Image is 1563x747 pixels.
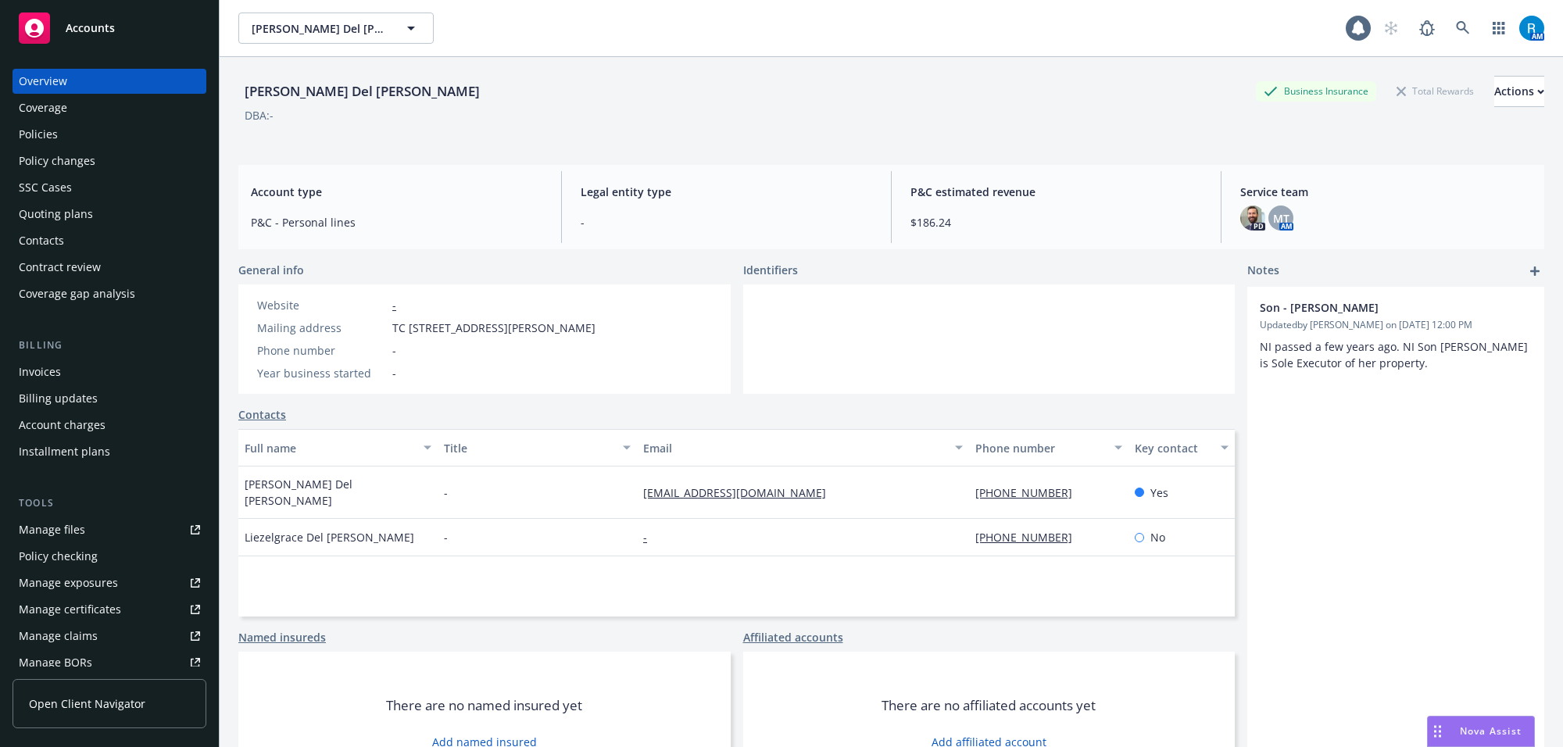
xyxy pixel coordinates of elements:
[13,6,206,50] a: Accounts
[1411,13,1443,44] a: Report a Bug
[1256,81,1376,101] div: Business Insurance
[1128,429,1235,466] button: Key contact
[13,148,206,173] a: Policy changes
[245,476,431,509] span: [PERSON_NAME] Del [PERSON_NAME]
[643,440,946,456] div: Email
[13,255,206,280] a: Contract review
[444,440,613,456] div: Title
[13,544,206,569] a: Policy checking
[19,517,85,542] div: Manage files
[975,530,1085,545] a: [PHONE_NUMBER]
[257,342,386,359] div: Phone number
[910,214,1202,231] span: $186.24
[257,320,386,336] div: Mailing address
[1494,77,1544,106] div: Actions
[444,484,448,501] span: -
[1460,724,1522,738] span: Nova Assist
[13,228,206,253] a: Contacts
[13,624,206,649] a: Manage claims
[13,359,206,384] a: Invoices
[13,439,206,464] a: Installment plans
[1247,287,1544,384] div: Son - [PERSON_NAME]Updatedby [PERSON_NAME] on [DATE] 12:00 PMNI passed a few years ago. NI Son [P...
[19,413,106,438] div: Account charges
[19,650,92,675] div: Manage BORs
[257,297,386,313] div: Website
[1150,484,1168,501] span: Yes
[882,696,1096,715] span: There are no affiliated accounts yet
[19,439,110,464] div: Installment plans
[743,262,798,278] span: Identifiers
[19,281,135,306] div: Coverage gap analysis
[13,69,206,94] a: Overview
[975,485,1085,500] a: [PHONE_NUMBER]
[19,570,118,595] div: Manage exposures
[251,184,542,200] span: Account type
[19,175,72,200] div: SSC Cases
[1375,13,1407,44] a: Start snowing
[1273,210,1289,227] span: MT
[975,440,1105,456] div: Phone number
[392,342,396,359] span: -
[581,184,872,200] span: Legal entity type
[13,570,206,595] a: Manage exposures
[13,386,206,411] a: Billing updates
[1260,339,1531,370] span: NI passed a few years ago. NI Son [PERSON_NAME] is Sole Executor of her property.
[238,629,326,645] a: Named insureds
[444,529,448,545] span: -
[1240,184,1532,200] span: Service team
[910,184,1202,200] span: P&C estimated revenue
[1260,299,1491,316] span: Son - [PERSON_NAME]
[13,175,206,200] a: SSC Cases
[19,202,93,227] div: Quoting plans
[13,122,206,147] a: Policies
[245,107,274,123] div: DBA: -
[245,440,414,456] div: Full name
[392,320,596,336] span: TC [STREET_ADDRESS][PERSON_NAME]
[29,695,145,712] span: Open Client Navigator
[1494,76,1544,107] button: Actions
[386,696,582,715] span: There are no named insured yet
[1427,716,1535,747] button: Nova Assist
[392,298,396,313] a: -
[1247,262,1279,281] span: Notes
[19,122,58,147] div: Policies
[13,281,206,306] a: Coverage gap analysis
[1389,81,1482,101] div: Total Rewards
[643,485,839,500] a: [EMAIL_ADDRESS][DOMAIN_NAME]
[19,597,121,622] div: Manage certificates
[19,386,98,411] div: Billing updates
[1483,13,1515,44] a: Switch app
[19,255,101,280] div: Contract review
[245,529,414,545] span: Liezelgrace Del [PERSON_NAME]
[637,429,969,466] button: Email
[19,69,67,94] div: Overview
[1525,262,1544,281] a: add
[19,624,98,649] div: Manage claims
[13,650,206,675] a: Manage BORs
[13,413,206,438] a: Account charges
[969,429,1128,466] button: Phone number
[1150,529,1165,545] span: No
[19,359,61,384] div: Invoices
[66,22,115,34] span: Accounts
[238,406,286,423] a: Contacts
[251,214,542,231] span: P&C - Personal lines
[743,629,843,645] a: Affiliated accounts
[257,365,386,381] div: Year business started
[1240,206,1265,231] img: photo
[19,544,98,569] div: Policy checking
[19,148,95,173] div: Policy changes
[13,95,206,120] a: Coverage
[581,214,872,231] span: -
[238,262,304,278] span: General info
[13,495,206,511] div: Tools
[238,13,434,44] button: [PERSON_NAME] Del [PERSON_NAME]
[13,517,206,542] a: Manage files
[643,530,660,545] a: -
[1135,440,1211,456] div: Key contact
[252,20,387,37] span: [PERSON_NAME] Del [PERSON_NAME]
[392,365,396,381] span: -
[238,81,486,102] div: [PERSON_NAME] Del [PERSON_NAME]
[438,429,637,466] button: Title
